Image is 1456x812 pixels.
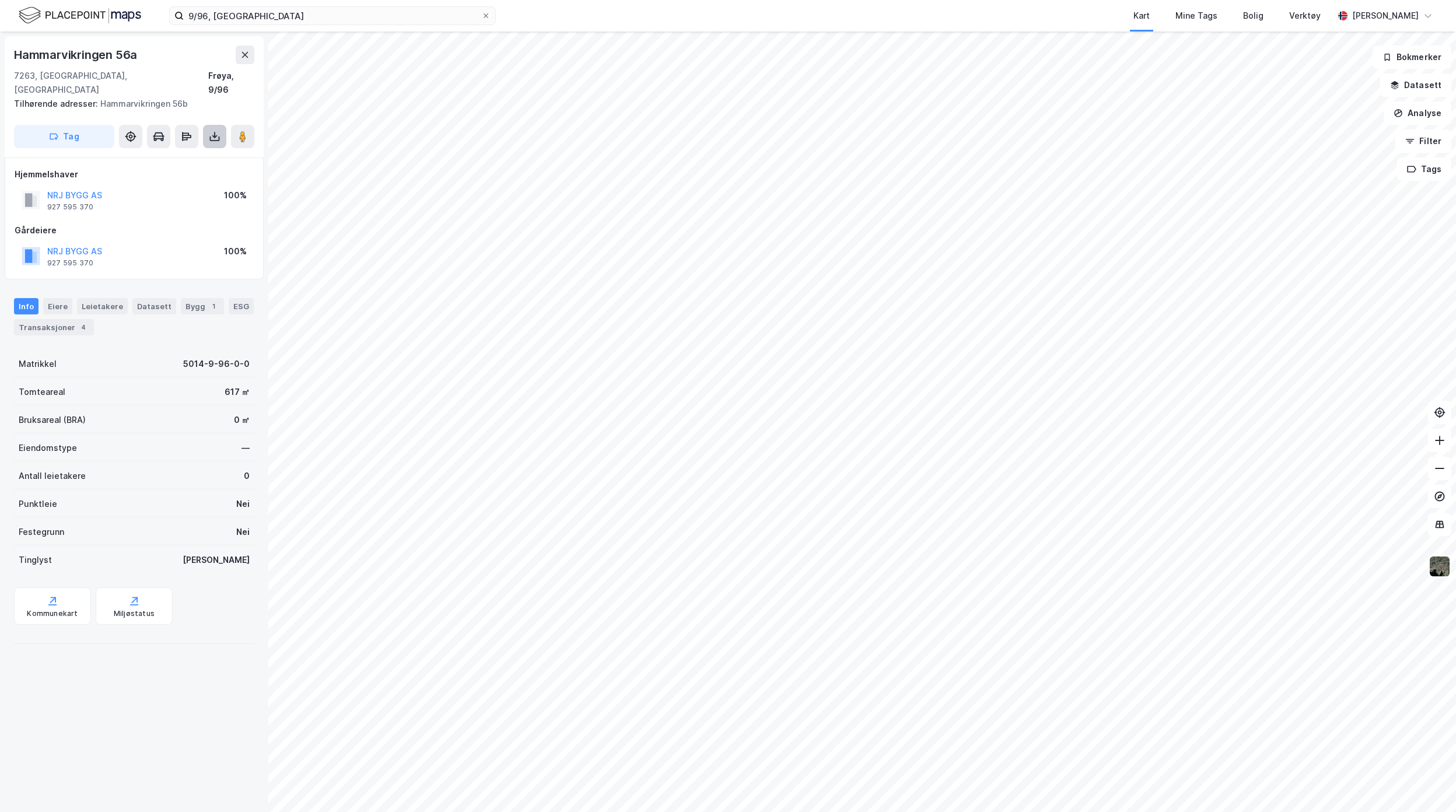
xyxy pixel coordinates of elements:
div: Kontrollprogram for chat [1398,756,1456,812]
div: Frøya, 9/96 [208,69,254,97]
div: Nei [236,525,250,539]
div: Gårdeiere [15,223,254,237]
div: Kommunekart [27,609,78,618]
button: Datasett [1380,73,1451,97]
div: Bygg [181,298,224,314]
div: 7263, [GEOGRAPHIC_DATA], [GEOGRAPHIC_DATA] [14,69,208,97]
img: logo.f888ab2527a4732fd821a326f86c7f29.svg [19,5,141,26]
div: Antall leietakere [19,469,86,483]
div: Hjemmelshaver [15,167,254,181]
div: Verktøy [1289,9,1321,23]
div: Mine Tags [1175,9,1217,23]
div: 5014-9-96-0-0 [183,357,250,371]
div: 927 595 370 [47,258,93,268]
div: Eiere [43,298,72,314]
div: 0 ㎡ [234,413,250,427]
div: 927 595 370 [47,202,93,212]
div: 100% [224,188,247,202]
div: Tomteareal [19,385,65,399]
div: [PERSON_NAME] [1352,9,1419,23]
div: 100% [224,244,247,258]
div: 1 [208,300,219,312]
button: Filter [1395,129,1451,153]
div: Miljøstatus [114,609,155,618]
div: 617 ㎡ [225,385,250,399]
div: — [242,441,250,455]
div: Bolig [1243,9,1263,23]
div: Info [14,298,38,314]
div: Festegrunn [19,525,64,539]
div: Bruksareal (BRA) [19,413,86,427]
button: Bokmerker [1373,45,1451,69]
button: Analyse [1384,101,1451,125]
input: Søk på adresse, matrikkel, gårdeiere, leietakere eller personer [184,7,481,24]
button: Tags [1397,157,1451,181]
div: Hammarvikringen 56b [14,97,245,111]
div: Nei [236,497,250,511]
div: [PERSON_NAME] [183,553,250,567]
span: Tilhørende adresser: [14,99,100,108]
div: ESG [229,298,254,314]
div: Kart [1133,9,1150,23]
div: 4 [78,321,89,333]
div: Eiendomstype [19,441,77,455]
button: Tag [14,125,114,148]
img: 9k= [1429,555,1451,577]
div: Leietakere [77,298,128,314]
div: Punktleie [19,497,57,511]
div: Datasett [132,298,176,314]
iframe: Chat Widget [1398,756,1456,812]
div: Hammarvikringen 56a [14,45,139,64]
div: Tinglyst [19,553,52,567]
div: Transaksjoner [14,319,94,335]
div: Matrikkel [19,357,57,371]
div: 0 [244,469,250,483]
